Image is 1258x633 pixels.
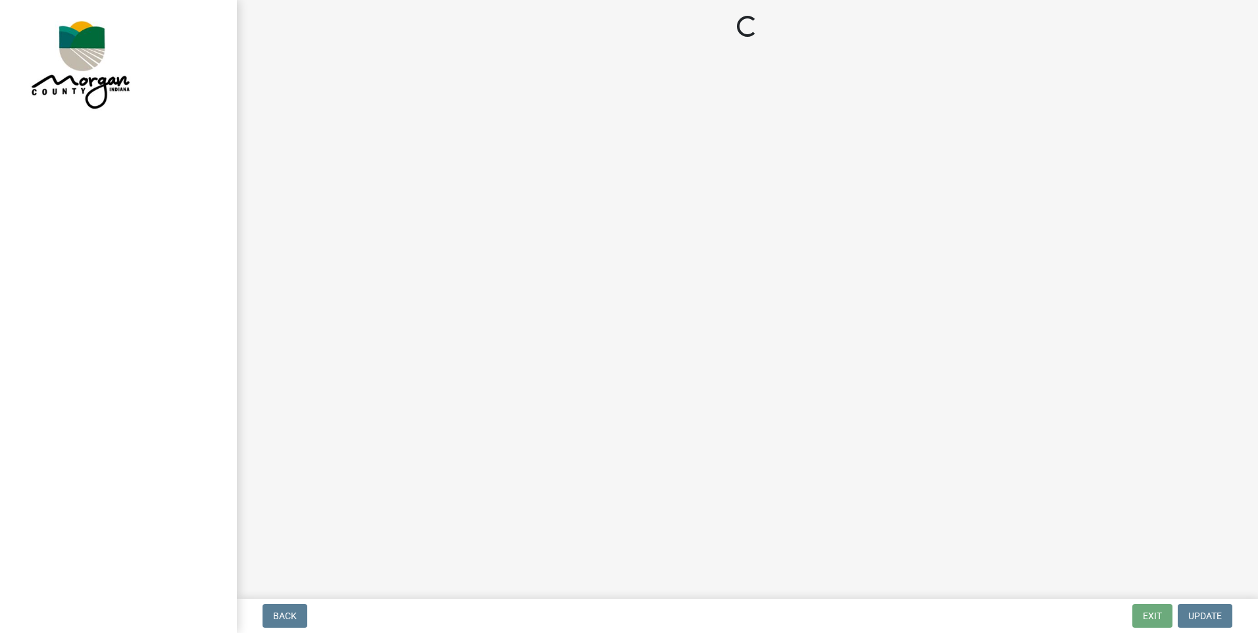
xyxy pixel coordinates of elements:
img: Morgan County, Indiana [26,14,132,113]
span: Back [273,611,297,621]
span: Update [1188,611,1222,621]
button: Back [263,604,307,628]
button: Update [1178,604,1232,628]
button: Exit [1132,604,1172,628]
